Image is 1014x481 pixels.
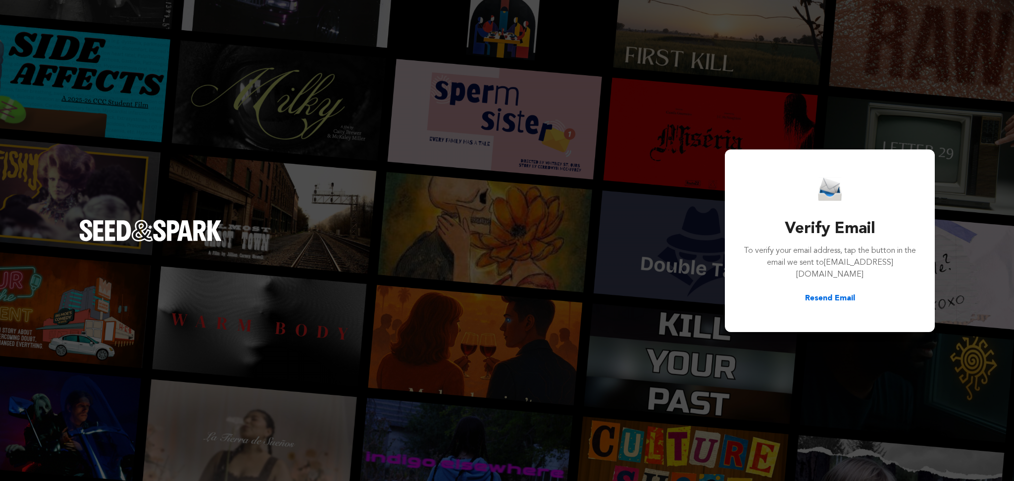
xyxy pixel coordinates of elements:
button: Resend Email [805,292,855,304]
p: To verify your email address, tap the button in the email we sent to [743,245,917,281]
span: [EMAIL_ADDRESS][DOMAIN_NAME] [796,259,893,279]
h3: Verify Email [743,217,917,241]
img: Seed&Spark Logo [79,220,222,241]
img: Seed&Spark Email Icon [818,177,842,201]
a: Seed&Spark Homepage [79,220,222,261]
